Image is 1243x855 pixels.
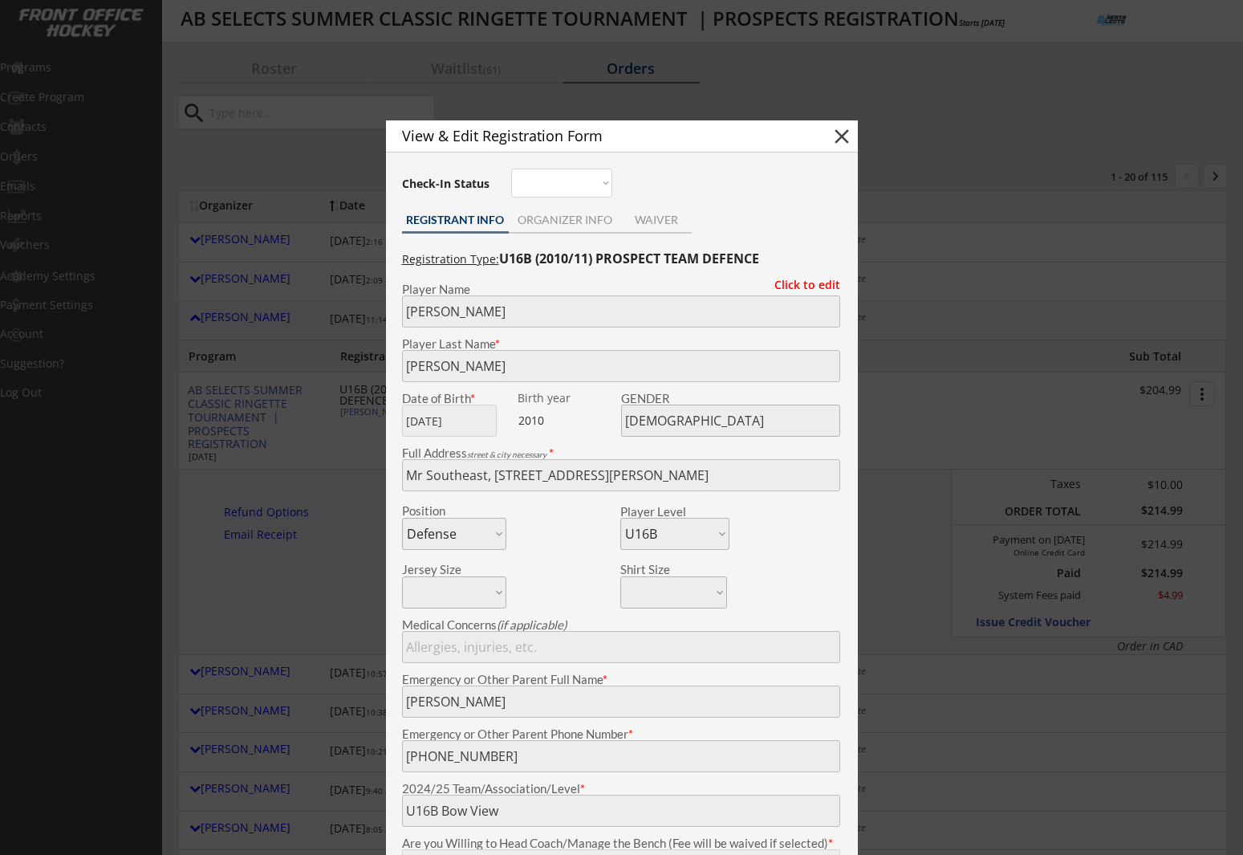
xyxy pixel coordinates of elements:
input: Allergies, injuries, etc. [402,631,840,663]
div: We are transitioning the system to collect and store date of birth instead of just birth year to ... [518,393,618,405]
div: Emergency or Other Parent Full Name [402,674,840,686]
div: Full Address [402,447,840,459]
div: Medical Concerns [402,619,840,631]
div: View & Edit Registration Form [402,128,802,143]
div: REGISTRANT INFO [402,214,509,226]
div: GENDER [621,393,840,405]
div: Birth year [518,393,618,404]
div: 2024/25 Team/Association/Level [402,783,840,795]
div: Shirt Size [620,564,703,576]
div: 2010 [518,413,619,429]
div: Player Last Name [402,338,840,350]
strong: U16B (2010/11) PROSPECT TEAM DEFENCE [499,250,759,267]
div: Emergency or Other Parent Phone Number [402,728,840,740]
u: Registration Type: [402,251,499,267]
div: Position [402,505,485,517]
div: Click to edit [762,279,840,291]
div: Check-In Status [402,178,493,189]
div: Player Name [402,283,840,295]
div: Date of Birth [402,393,506,405]
div: WAIVER [622,214,692,226]
div: Jersey Size [402,564,485,576]
em: (if applicable) [497,617,567,632]
div: ORGANIZER INFO [509,214,622,226]
div: Player Level [620,506,729,518]
button: close [830,124,854,149]
div: Are you Willing to Head Coach/Manage the Bench (Fee will be waived if selected) [402,837,840,849]
input: Street, City, Province/State [402,459,840,491]
em: street & city necessary [467,450,546,459]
